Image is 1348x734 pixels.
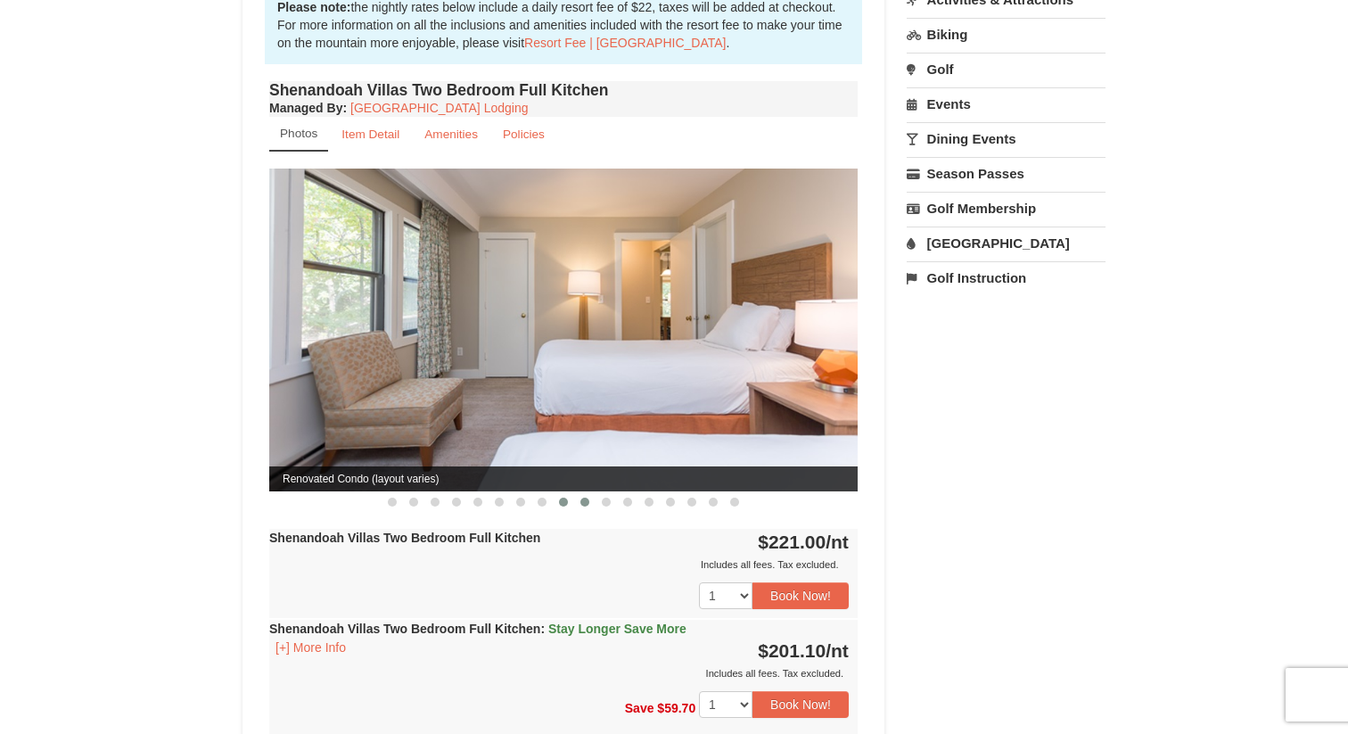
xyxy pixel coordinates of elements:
[907,122,1106,155] a: Dining Events
[280,127,317,140] small: Photos
[503,128,545,141] small: Policies
[907,261,1106,294] a: Golf Instruction
[524,36,726,50] a: Resort Fee | [GEOGRAPHIC_DATA]
[424,128,478,141] small: Amenities
[907,227,1106,260] a: [GEOGRAPHIC_DATA]
[758,640,826,661] span: $201.10
[269,117,328,152] a: Photos
[657,701,695,715] span: $59.70
[752,582,849,609] button: Book Now!
[269,622,686,636] strong: Shenandoah Villas Two Bedroom Full Kitchen
[907,53,1106,86] a: Golf
[548,622,686,636] span: Stay Longer Save More
[758,532,849,552] strong: $221.00
[826,532,849,552] span: /nt
[907,192,1106,225] a: Golf Membership
[269,169,858,491] img: Renovated Condo (layout varies)
[269,664,849,682] div: Includes all fees. Tax excluded.
[625,701,654,715] span: Save
[269,101,347,115] strong: :
[413,117,489,152] a: Amenities
[540,622,545,636] span: :
[269,101,342,115] span: Managed By
[350,101,528,115] a: [GEOGRAPHIC_DATA] Lodging
[752,691,849,718] button: Book Now!
[330,117,411,152] a: Item Detail
[907,18,1106,51] a: Biking
[269,81,858,99] h4: Shenandoah Villas Two Bedroom Full Kitchen
[907,157,1106,190] a: Season Passes
[907,87,1106,120] a: Events
[491,117,556,152] a: Policies
[269,638,352,657] button: [+] More Info
[341,128,399,141] small: Item Detail
[269,531,540,545] strong: Shenandoah Villas Two Bedroom Full Kitchen
[269,466,858,491] span: Renovated Condo (layout varies)
[826,640,849,661] span: /nt
[269,556,849,573] div: Includes all fees. Tax excluded.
